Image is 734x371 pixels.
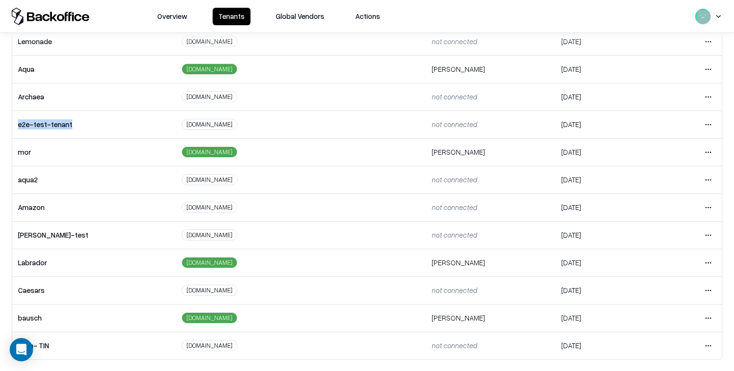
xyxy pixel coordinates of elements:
[432,120,477,129] span: not connected
[555,138,647,166] td: [DATE]
[12,111,176,138] td: e2e-test-tenant
[12,332,176,359] td: Okta- TIN
[432,341,477,350] span: not connected
[555,111,647,138] td: [DATE]
[555,304,647,332] td: [DATE]
[12,55,176,83] td: Aqua
[182,202,237,213] div: [DOMAIN_NAME]
[432,286,477,294] span: not connected
[555,83,647,111] td: [DATE]
[432,147,485,156] span: [PERSON_NAME]
[555,249,647,276] td: [DATE]
[555,221,647,249] td: [DATE]
[182,91,237,102] div: [DOMAIN_NAME]
[12,276,176,304] td: Caesars
[432,230,477,239] span: not connected
[432,37,477,46] span: not connected
[12,249,176,276] td: Labrador
[555,28,647,55] td: [DATE]
[350,8,386,25] button: Actions
[182,257,237,268] div: [DOMAIN_NAME]
[432,175,477,184] span: not connected
[432,203,477,211] span: not connected
[182,146,237,158] div: [DOMAIN_NAME]
[182,312,237,323] div: [DOMAIN_NAME]
[12,166,176,194] td: aqua2
[555,194,647,221] td: [DATE]
[213,8,250,25] button: Tenants
[12,138,176,166] td: mor
[182,229,237,241] div: [DOMAIN_NAME]
[12,304,176,332] td: bausch
[432,258,485,267] span: [PERSON_NAME]
[12,221,176,249] td: [PERSON_NAME]-test
[555,166,647,194] td: [DATE]
[182,64,237,75] div: [DOMAIN_NAME]
[555,276,647,304] td: [DATE]
[151,8,193,25] button: Overview
[182,340,237,351] div: [DOMAIN_NAME]
[12,28,176,55] td: Lemonade
[270,8,330,25] button: Global Vendors
[432,65,485,73] span: [PERSON_NAME]
[182,174,237,185] div: [DOMAIN_NAME]
[10,338,33,361] div: Open Intercom Messenger
[182,119,237,130] div: [DOMAIN_NAME]
[555,55,647,83] td: [DATE]
[182,36,237,47] div: [DOMAIN_NAME]
[182,285,237,296] div: [DOMAIN_NAME]
[12,83,176,111] td: Archaea
[555,332,647,359] td: [DATE]
[432,313,485,322] span: [PERSON_NAME]
[12,194,176,221] td: Amazon
[432,92,477,101] span: not connected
